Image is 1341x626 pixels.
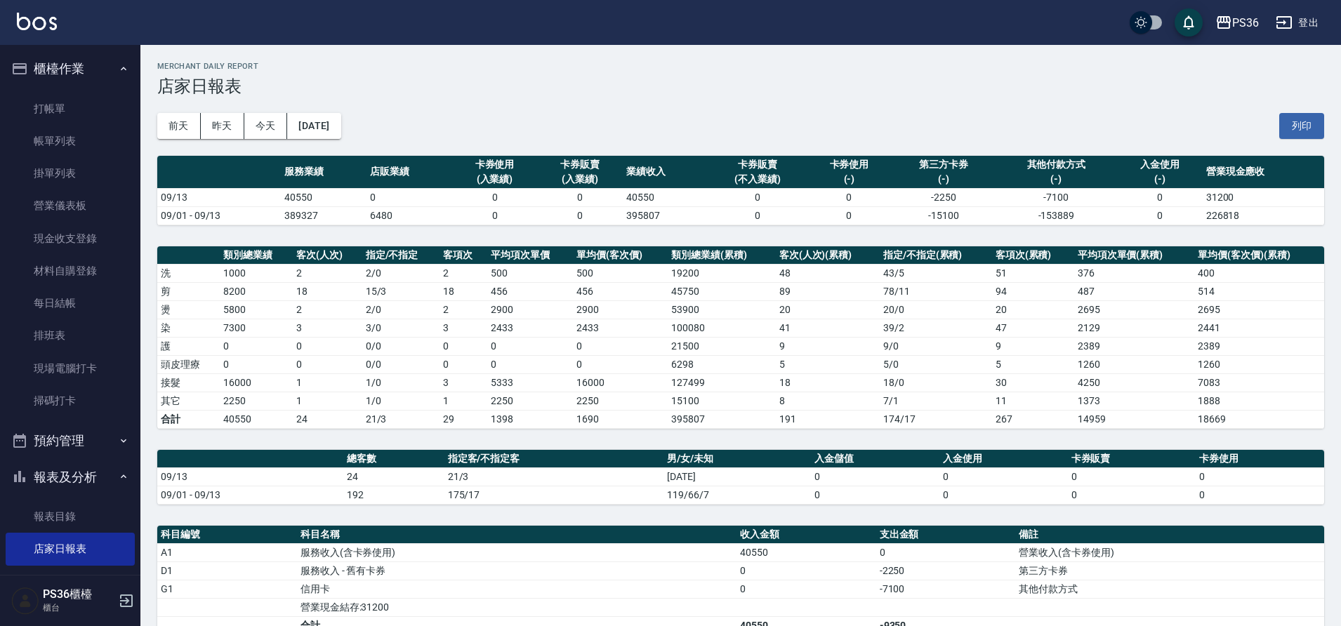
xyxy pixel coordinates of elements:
td: 0 [487,355,573,373]
th: 指定/不指定(累積) [880,246,992,265]
td: 1 [440,392,487,410]
td: 09/01 - 09/13 [157,486,343,504]
td: 0 [1117,206,1203,225]
a: 掃碼打卡 [6,385,135,417]
td: 5800 [220,300,293,319]
td: 0 [811,486,939,504]
button: 櫃檯作業 [6,51,135,87]
td: 0 [1068,467,1196,486]
th: 類別總業績(累積) [668,246,775,265]
td: 合計 [157,410,220,428]
td: 1 / 0 [362,392,440,410]
td: 2 [293,264,362,282]
td: 0 [452,188,538,206]
td: 1690 [573,410,668,428]
td: 51 [992,264,1074,282]
td: -153889 [996,206,1117,225]
button: save [1175,8,1203,36]
td: 2695 [1194,300,1324,319]
td: 2 [440,300,487,319]
td: 2 / 0 [362,300,440,319]
p: 櫃台 [43,601,114,614]
td: 41 [776,319,880,337]
th: 單均價(客次價) [573,246,668,265]
td: 7083 [1194,373,1324,392]
td: 29 [440,410,487,428]
td: 18 / 0 [880,373,992,392]
td: 7 / 1 [880,392,992,410]
td: 燙 [157,300,220,319]
td: 2433 [573,319,668,337]
th: 收入金額 [736,526,876,544]
th: 備註 [1015,526,1324,544]
td: 43 / 5 [880,264,992,282]
td: 0 [1068,486,1196,504]
td: 395807 [668,410,775,428]
th: 入金儲值 [811,450,939,468]
td: 1 [293,373,362,392]
td: 2441 [1194,319,1324,337]
td: 3 [293,319,362,337]
td: 0 [293,355,362,373]
td: 9 [992,337,1074,355]
th: 平均項次單價(累積) [1074,246,1195,265]
td: 8 [776,392,880,410]
td: 487 [1074,282,1195,300]
td: 0 [366,188,452,206]
div: 卡券使用 [810,157,889,172]
td: 1 / 0 [362,373,440,392]
div: 卡券使用 [456,157,534,172]
div: (-) [895,172,991,187]
td: 40550 [281,188,366,206]
td: 267 [992,410,1074,428]
td: 1373 [1074,392,1195,410]
div: (入業績) [541,172,619,187]
td: 14959 [1074,410,1195,428]
td: -7100 [996,188,1117,206]
td: 0 [811,467,939,486]
td: 16000 [573,373,668,392]
td: 頭皮理療 [157,355,220,373]
th: 男/女/未知 [663,450,811,468]
td: D1 [157,561,297,580]
td: 其他付款方式 [1015,580,1324,598]
div: (-) [810,172,889,187]
td: 500 [487,264,573,282]
td: 100080 [668,319,775,337]
td: 6480 [366,206,452,225]
td: 24 [343,467,444,486]
td: 0 [220,355,293,373]
a: 排班表 [6,319,135,352]
a: 帳單列表 [6,125,135,157]
td: 洗 [157,264,220,282]
th: 指定客/不指定客 [444,450,664,468]
button: PS36 [1210,8,1264,37]
th: 支出金額 [876,526,1016,544]
td: 3 / 0 [362,319,440,337]
div: 其他付款方式 [999,157,1114,172]
td: 0 [807,206,892,225]
td: 2 [440,264,487,282]
td: 175/17 [444,486,664,504]
td: -2250 [892,188,995,206]
td: 2389 [1194,337,1324,355]
td: G1 [157,580,297,598]
td: 0 [487,337,573,355]
button: 登出 [1270,10,1324,36]
table: a dense table [157,246,1324,429]
button: 今天 [244,113,288,139]
td: 21/3 [444,467,664,486]
td: 其它 [157,392,220,410]
td: 營業收入(含卡券使用) [1015,543,1324,561]
td: 456 [573,282,668,300]
td: 18 [440,282,487,300]
td: 6298 [668,355,775,373]
td: 389327 [281,206,366,225]
td: 信用卡 [297,580,736,598]
td: 18 [776,373,880,392]
td: 第三方卡券 [1015,561,1324,580]
td: 1260 [1194,355,1324,373]
table: a dense table [157,450,1324,505]
button: 報表及分析 [6,459,135,495]
td: 0 [708,206,807,225]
